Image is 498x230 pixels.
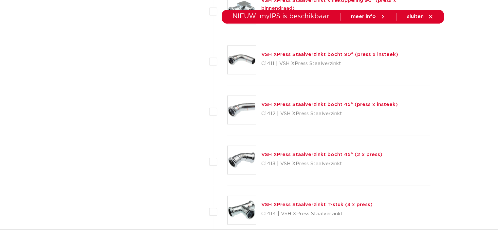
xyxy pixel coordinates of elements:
p: C1411 | VSH XPress Staalverzinkt [261,59,398,69]
a: meer info [351,14,386,20]
a: VSH XPress Staalverzinkt bocht 45° (2 x press) [261,152,382,157]
a: VSH XPress Staalverzinkt bocht 45° (press x insteek) [261,102,398,107]
span: NIEUW: myIPS is beschikbaar [232,13,330,20]
div: my IPS [412,22,418,52]
img: Thumbnail for VSH XPress Staalverzinkt bocht 45° (2 x press) [228,146,256,174]
nav: Menu [160,24,379,50]
span: meer info [351,14,376,19]
img: Thumbnail for VSH XPress Staalverzinkt bocht 45° (press x insteek) [228,96,256,124]
img: Thumbnail for VSH XPress Staalverzinkt T-stuk (3 x press) [228,196,256,224]
p: C1413 | VSH XPress Staalverzinkt [261,159,382,169]
a: markten [200,24,221,50]
a: toepassingen [234,24,268,50]
p: C1412 | VSH XPress Staalverzinkt [261,109,398,119]
a: VSH XPress Staalverzinkt T-stuk (3 x press) [261,202,373,207]
a: downloads [282,24,309,50]
a: VSH XPress Staalverzinkt bocht 90° (press x insteek) [261,52,398,57]
a: over ons [357,24,379,50]
img: Thumbnail for VSH XPress Staalverzinkt bocht 90° (press x insteek) [228,46,256,74]
a: sluiten [407,14,433,20]
span: sluiten [407,14,424,19]
a: producten [160,24,187,50]
p: C1414 | VSH XPress Staalverzinkt [261,209,373,219]
a: services [323,24,343,50]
